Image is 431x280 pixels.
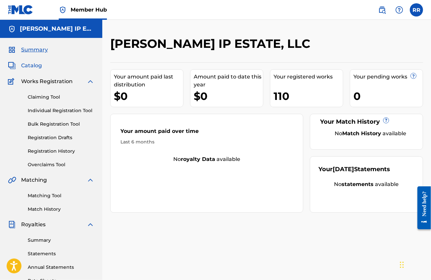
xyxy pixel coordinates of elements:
[353,73,423,81] div: Your pending works
[274,89,343,104] div: 110
[378,6,386,14] img: search
[342,181,374,187] strong: statements
[194,73,263,89] div: Amount paid to date this year
[411,73,416,78] span: ?
[114,89,183,104] div: $0
[400,255,404,275] div: Drag
[28,94,94,101] a: Claiming Tool
[86,78,94,85] img: expand
[59,6,67,14] img: Top Rightsholder
[28,161,94,168] a: Overclaims Tool
[376,3,389,16] a: Public Search
[8,221,16,229] img: Royalties
[21,176,47,184] span: Matching
[28,250,94,257] a: Statements
[274,73,343,81] div: Your registered works
[8,62,42,70] a: CatalogCatalog
[318,117,414,126] div: Your Match History
[398,248,431,280] iframe: Chat Widget
[28,134,94,141] a: Registration Drafts
[353,89,423,104] div: 0
[393,3,406,16] div: Help
[8,78,17,85] img: Works Registration
[318,180,414,188] div: No available
[181,156,215,162] strong: royalty data
[21,46,48,54] span: Summary
[28,206,94,213] a: Match History
[413,181,431,234] iframe: Resource Center
[194,89,263,104] div: $0
[114,73,183,89] div: Your amount paid last distribution
[8,5,33,15] img: MLC Logo
[28,107,94,114] a: Individual Registration Tool
[21,62,42,70] span: Catalog
[410,3,423,16] div: User Menu
[318,165,390,174] div: Your Statements
[21,221,46,229] span: Royalties
[28,237,94,244] a: Summary
[383,118,389,123] span: ?
[86,221,94,229] img: expand
[28,148,94,155] a: Registration History
[8,176,16,184] img: Matching
[395,6,403,14] img: help
[343,130,381,137] strong: Match History
[333,166,354,173] span: [DATE]
[8,62,16,70] img: Catalog
[21,78,73,85] span: Works Registration
[8,25,16,33] img: Accounts
[28,192,94,199] a: Matching Tool
[327,130,414,138] div: No available
[120,127,293,139] div: Your amount paid over time
[110,36,314,51] h2: [PERSON_NAME] IP ESTATE, LLC
[28,264,94,271] a: Annual Statements
[120,139,293,145] div: Last 6 months
[8,46,16,54] img: Summary
[111,155,303,163] div: No available
[20,25,94,33] h5: DEAN REED IP ESTATE, LLC
[71,6,107,14] span: Member Hub
[8,46,48,54] a: SummarySummary
[28,121,94,128] a: Bulk Registration Tool
[86,176,94,184] img: expand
